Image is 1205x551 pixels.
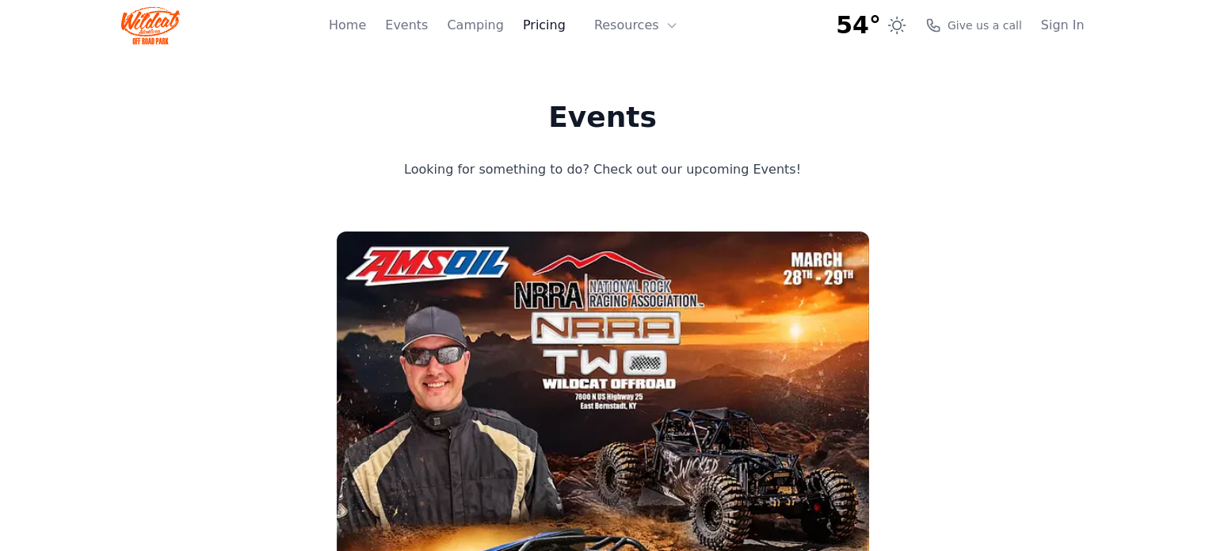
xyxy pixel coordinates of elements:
[925,17,1022,33] a: Give us a call
[385,16,428,35] a: Events
[329,16,366,35] a: Home
[1041,16,1085,35] a: Sign In
[836,11,881,40] span: 54°
[585,10,688,41] button: Resources
[447,16,503,35] a: Camping
[341,159,865,181] p: Looking for something to do? Check out our upcoming Events!
[948,17,1022,33] span: Give us a call
[523,16,566,35] a: Pricing
[341,101,865,133] h1: Events
[121,6,181,44] img: Wildcat Logo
